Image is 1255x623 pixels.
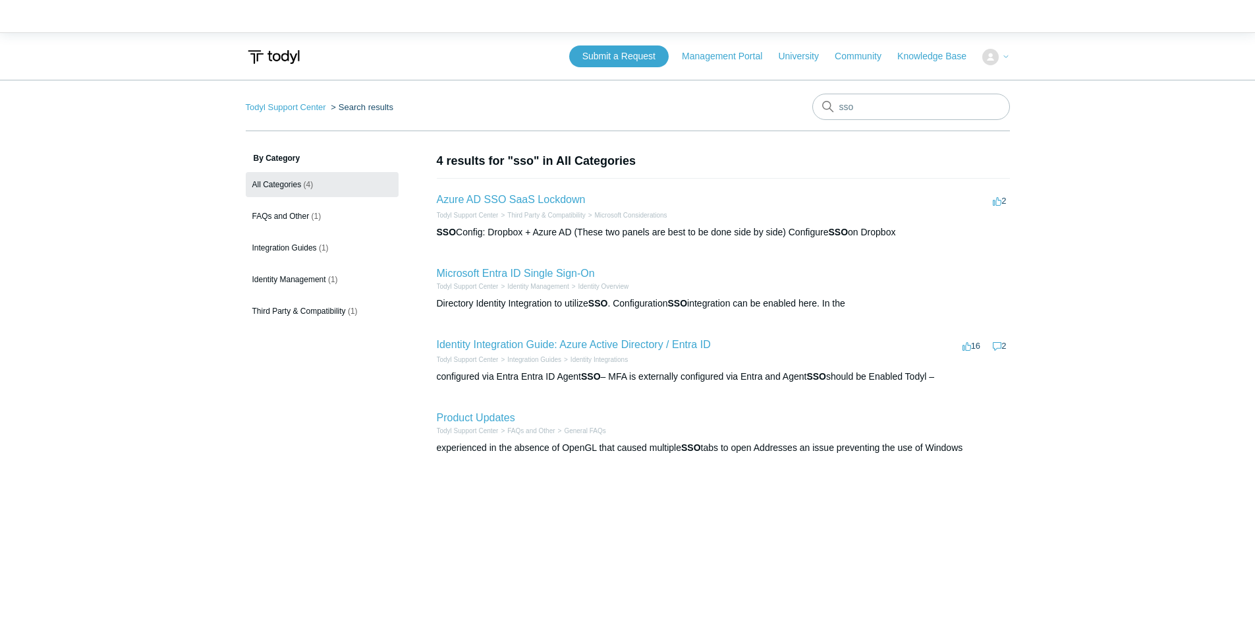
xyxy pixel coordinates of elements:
[586,210,667,220] li: Microsoft Considerations
[778,49,831,63] a: University
[246,299,399,324] a: Third Party & Compatibility (1)
[437,355,499,365] li: Todyl Support Center
[437,441,1010,455] div: experienced in the absence of OpenGL that caused multiple tabs to open Addresses an issue prevent...
[312,212,321,221] span: (1)
[564,427,605,434] a: General FAQs
[578,283,629,290] a: Identity Overview
[437,339,711,350] a: Identity Integration Guide: Azure Active Directory / Entra ID
[581,371,601,382] em: SSO
[993,341,1006,351] span: 2
[962,341,980,351] span: 16
[682,49,775,63] a: Management Portal
[595,212,667,219] a: Microsoft Considerations
[507,212,585,219] a: Third Party & Compatibility
[681,442,701,453] em: SSO
[252,180,302,189] span: All Categories
[437,297,1010,311] div: Directory Identity Integration to utilize . Configuration integration can be enabled here. In the
[806,371,826,382] em: SSO
[246,45,302,69] img: Todyl Support Center Help Center home page
[569,45,669,67] a: Submit a Request
[246,102,326,112] a: Todyl Support Center
[437,356,499,363] a: Todyl Support Center
[571,356,628,363] a: Identity Integrations
[498,282,569,291] li: Identity Management
[507,283,569,290] a: Identity Management
[561,355,628,365] li: Identity Integrations
[828,227,848,237] em: SSO
[252,212,310,221] span: FAQs and Other
[252,243,317,252] span: Integration Guides
[437,194,586,205] a: Azure AD SSO SaaS Lockdown
[569,282,629,291] li: Identity Overview
[246,204,399,229] a: FAQs and Other (1)
[498,355,561,365] li: Integration Guides
[246,235,399,260] a: Integration Guides (1)
[328,275,338,284] span: (1)
[328,102,393,112] li: Search results
[246,152,399,164] h3: By Category
[812,94,1010,120] input: Search
[555,426,606,436] li: General FAQs
[252,275,326,284] span: Identity Management
[252,307,346,316] span: Third Party & Compatibility
[246,172,399,197] a: All Categories (4)
[835,49,895,63] a: Community
[246,267,399,292] a: Identity Management (1)
[437,212,499,219] a: Todyl Support Center
[437,427,499,434] a: Todyl Support Center
[507,356,561,363] a: Integration Guides
[507,427,555,434] a: FAQs and Other
[897,49,980,63] a: Knowledge Base
[437,225,1010,239] div: Config: Dropbox + Azure AD (These two panels are best to be done side by side) Configure on Dropbox
[667,298,687,309] em: SSO
[588,298,608,309] em: SSO
[498,426,555,436] li: FAQs and Other
[437,227,457,237] em: SSO
[437,268,595,279] a: Microsoft Entra ID Single Sign-On
[498,210,585,220] li: Third Party & Compatibility
[437,282,499,291] li: Todyl Support Center
[319,243,329,252] span: (1)
[437,426,499,436] li: Todyl Support Center
[437,210,499,220] li: Todyl Support Center
[993,196,1006,206] span: 2
[437,283,499,290] a: Todyl Support Center
[246,102,329,112] li: Todyl Support Center
[437,412,515,423] a: Product Updates
[304,180,314,189] span: (4)
[437,370,1010,384] div: configured via Entra Entra ID Agent – MFA is externally configured via Entra and Agent should be ...
[437,152,1010,170] h1: 4 results for "sso" in All Categories
[348,307,358,316] span: (1)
